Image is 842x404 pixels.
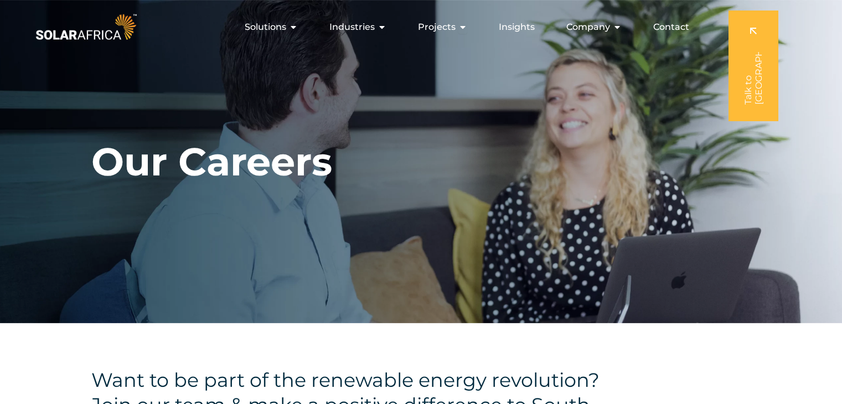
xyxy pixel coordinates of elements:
[139,16,698,38] nav: Menu
[418,20,456,34] span: Projects
[499,20,535,34] a: Insights
[91,138,332,185] h1: Our Careers
[139,16,698,38] div: Menu Toggle
[245,20,286,34] span: Solutions
[566,20,610,34] span: Company
[329,20,375,34] span: Industries
[653,20,689,34] a: Contact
